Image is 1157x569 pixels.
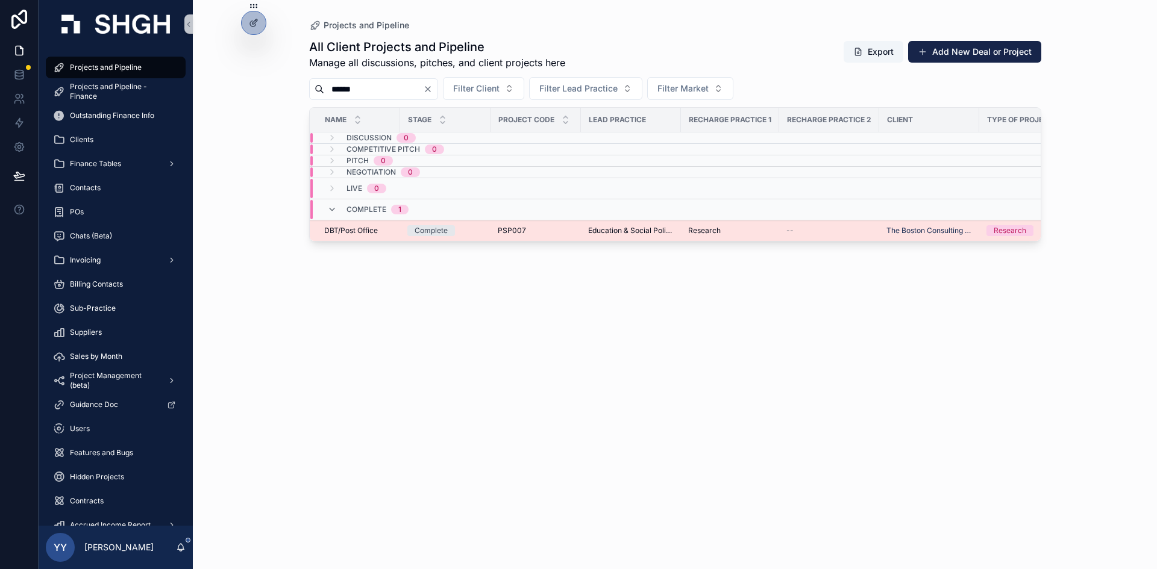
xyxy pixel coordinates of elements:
a: Contacts [46,177,186,199]
span: Stage [408,115,431,125]
span: Invoicing [70,255,101,265]
div: 1 [398,205,401,214]
a: Hidden Projects [46,466,186,488]
a: Billing Contacts [46,273,186,295]
a: Guidance Doc [46,394,186,415]
span: Outstanding Finance Info [70,111,154,120]
a: Project Management (beta) [46,370,186,391]
div: 0 [374,184,379,193]
a: Education & Social Policy [588,226,674,235]
span: Recharge Practice 1 [689,115,771,125]
a: Chats (Beta) [46,225,186,247]
span: Discussion [346,133,392,143]
h1: All Client Projects and Pipeline [309,39,565,55]
span: Type of Project [987,115,1053,125]
span: Live [346,184,362,193]
a: The Boston Consulting Group UK LLP [886,226,972,235]
a: Research [688,226,772,235]
a: Research [986,225,1069,236]
p: [PERSON_NAME] [84,541,154,553]
a: Sales by Month [46,346,186,367]
span: Negotiation [346,167,396,177]
a: -- [786,226,872,235]
span: Client [887,115,913,125]
span: YY [54,540,67,555]
span: Sales by Month [70,352,122,361]
span: Pitch [346,156,369,166]
span: Clients [70,135,93,145]
div: 0 [432,145,437,154]
div: Complete [415,225,448,236]
span: Contracts [70,496,104,506]
a: Invoicing [46,249,186,271]
a: POs [46,201,186,223]
a: Features and Bugs [46,442,186,464]
span: Projects and Pipeline [324,19,409,31]
span: Projects and Pipeline - Finance [70,82,174,101]
a: Contracts [46,490,186,512]
span: Billing Contacts [70,279,123,289]
span: Recharge Practice 2 [787,115,871,125]
a: Suppliers [46,322,186,343]
span: Suppliers [70,328,102,337]
span: Project Code [498,115,554,125]
div: 0 [381,156,386,166]
span: Chats (Beta) [70,231,112,241]
span: Filter Lead Practice [539,82,618,95]
span: Competitive Pitch [346,145,420,154]
a: Projects and Pipeline [309,19,409,31]
a: Clients [46,129,186,151]
button: Select Button [647,77,733,100]
span: Guidance Doc [70,400,118,409]
a: Sub-Practice [46,297,186,319]
div: Research [994,225,1026,236]
span: Contacts [70,183,101,193]
button: Export [844,41,903,63]
span: DBT/Post Office [324,226,378,235]
button: Select Button [529,77,642,100]
button: Clear [423,84,437,94]
button: Add New Deal or Project [908,41,1041,63]
div: 0 [404,133,409,143]
img: App logo [61,14,170,34]
span: Sub-Practice [70,303,116,313]
span: Filter Client [453,82,500,95]
span: Manage all discussions, pitches, and client projects here [309,55,565,70]
a: PSP007 [498,226,574,235]
a: Projects and Pipeline - Finance [46,81,186,102]
span: PSP007 [498,226,526,235]
span: Name [325,115,346,125]
span: Features and Bugs [70,448,133,458]
span: Complete [346,205,386,214]
span: Projects and Pipeline [70,63,142,72]
div: scrollable content [39,48,193,526]
span: Research [688,226,721,235]
span: Project Management (beta) [70,371,158,390]
span: -- [786,226,794,235]
span: Hidden Projects [70,472,124,482]
span: Users [70,424,90,434]
span: Finance Tables [70,159,121,169]
a: Users [46,418,186,440]
span: Lead Practice [589,115,646,125]
a: Finance Tables [46,153,186,175]
a: DBT/Post Office [324,226,393,235]
button: Select Button [443,77,524,100]
a: Projects and Pipeline [46,57,186,78]
a: Outstanding Finance Info [46,105,186,126]
span: POs [70,207,84,217]
a: Complete [407,225,483,236]
div: 0 [408,167,413,177]
a: Accrued Income Report [46,514,186,536]
span: Filter Market [657,82,709,95]
span: Accrued Income Report [70,520,151,530]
